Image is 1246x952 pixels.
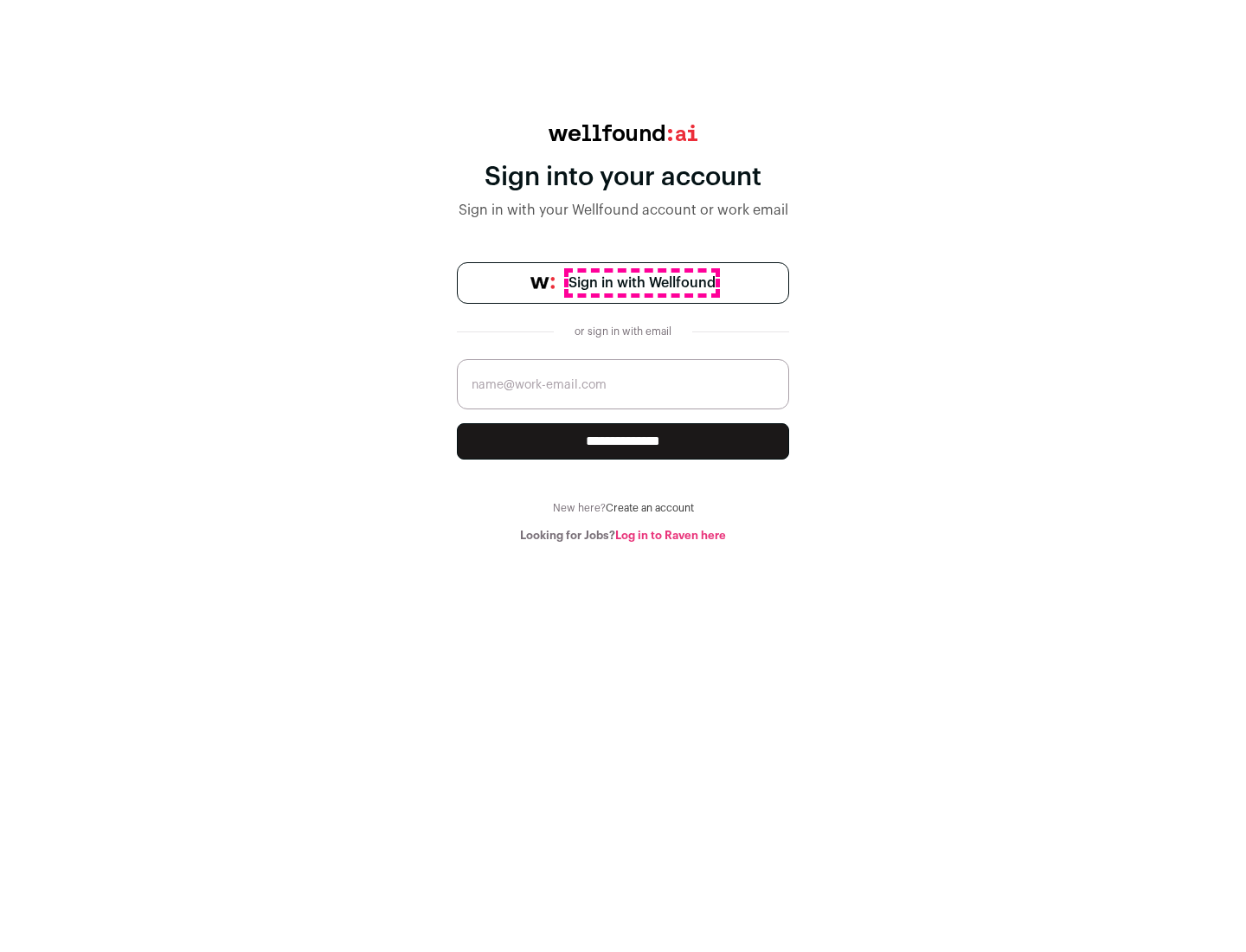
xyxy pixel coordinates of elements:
[615,530,726,541] a: Log in to Raven here
[457,162,789,193] div: Sign into your account
[568,273,716,293] span: Sign in with Wellfound
[457,262,789,304] a: Sign in with Wellfound
[549,125,697,141] img: wellfound:ai
[457,200,789,221] div: Sign in with your Wellfound account or work email
[457,529,789,543] div: Looking for Jobs?
[530,277,555,289] img: wellfound-symbol-flush-black-fb3c872781a75f747ccb3a119075da62bfe97bd399995f84a933054e44a575c4.png
[606,503,694,513] a: Create an account
[457,359,789,409] input: name@work-email.com
[568,325,678,338] div: or sign in with email
[457,501,789,515] div: New here?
